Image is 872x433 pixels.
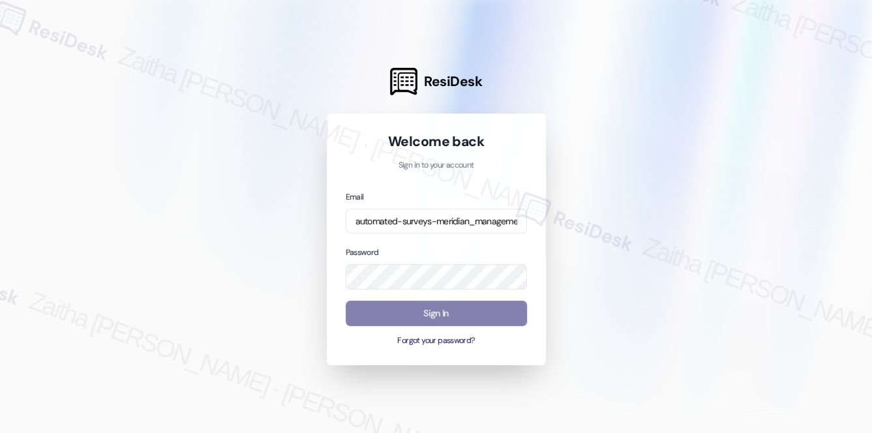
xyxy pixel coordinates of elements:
h1: Welcome back [346,132,527,151]
button: Sign In [346,301,527,326]
span: ResiDesk [424,72,482,91]
p: Sign in to your account [346,160,527,172]
label: Password [346,247,379,258]
img: ResiDesk Logo [390,68,417,95]
label: Email [346,192,364,202]
input: name@example.com [346,209,527,234]
button: Forgot your password? [346,335,527,347]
